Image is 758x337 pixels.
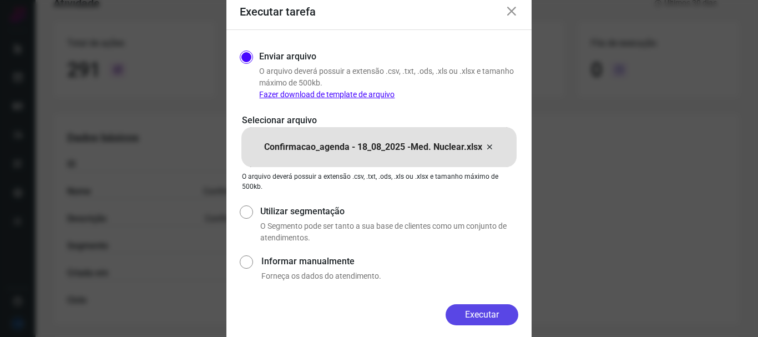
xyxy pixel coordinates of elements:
label: Informar manualmente [261,255,518,268]
a: Fazer download de template de arquivo [259,90,395,99]
p: Confirmacao_agenda - 18_08_2025 -Med. Nuclear.xlsx [264,140,482,154]
h3: Executar tarefa [240,5,316,18]
p: Forneça os dados do atendimento. [261,270,518,282]
p: O Segmento pode ser tanto a sua base de clientes como um conjunto de atendimentos. [260,220,518,244]
p: O arquivo deverá possuir a extensão .csv, .txt, .ods, .xls ou .xlsx e tamanho máximo de 500kb. [242,172,516,192]
p: O arquivo deverá possuir a extensão .csv, .txt, .ods, .xls ou .xlsx e tamanho máximo de 500kb. [259,66,518,100]
button: Executar [446,304,518,325]
label: Utilizar segmentação [260,205,518,218]
label: Enviar arquivo [259,50,316,63]
p: Selecionar arquivo [242,114,516,127]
